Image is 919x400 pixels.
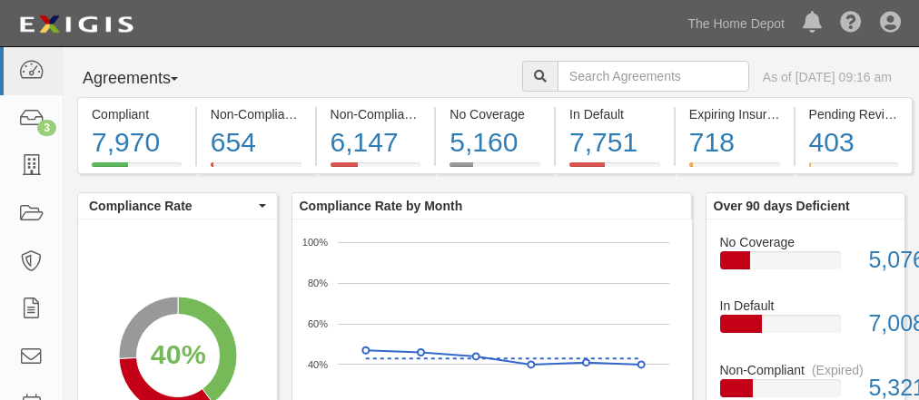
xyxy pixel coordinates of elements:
[317,162,435,177] a: Non-Compliant6,147
[14,8,139,41] img: logo-5460c22ac91f19d4615b14bd174203de0afe785f0fc80cf4dbbc73dc1793850b.png
[707,233,905,251] div: No Coverage
[92,105,182,123] div: Compliant
[450,105,540,123] div: No Coverage
[809,105,899,123] div: Pending Review
[714,199,850,213] b: Over 90 days Deficient
[197,162,315,177] a: Non-Compliant654
[301,237,327,248] text: 100%
[720,233,892,298] a: No Coverage5,076
[676,162,794,177] a: Expiring Insurance718
[77,61,213,97] button: Agreements
[307,278,327,288] text: 80%
[151,335,206,374] div: 40%
[300,199,463,213] b: Compliance Rate by Month
[707,297,905,315] div: In Default
[689,123,780,162] div: 718
[307,318,327,329] text: 60%
[331,123,421,162] div: 6,147
[450,123,540,162] div: 5,160
[89,197,254,215] span: Compliance Rate
[678,5,794,42] a: The Home Depot
[569,123,660,162] div: 7,751
[720,297,892,361] a: In Default7,008
[812,361,864,379] div: (Expired)
[707,361,905,379] div: Non-Compliant
[763,68,892,86] div: As of [DATE] 09:16 am
[809,123,899,162] div: 403
[855,307,904,340] div: 7,008
[37,120,56,136] div: 3
[78,193,277,219] button: Compliance Rate
[795,162,914,177] a: Pending Review403
[840,13,862,34] i: Help Center - Complianz
[331,105,421,123] div: Non-Compliant (Expired)
[211,105,301,123] div: Non-Compliant (Current)
[558,61,749,92] input: Search Agreements
[855,244,904,277] div: 5,076
[569,105,660,123] div: In Default
[556,162,674,177] a: In Default7,751
[436,162,554,177] a: No Coverage5,160
[77,162,195,177] a: Compliant7,970
[211,123,301,162] div: 654
[689,105,780,123] div: Expiring Insurance
[92,123,182,162] div: 7,970
[307,358,327,369] text: 40%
